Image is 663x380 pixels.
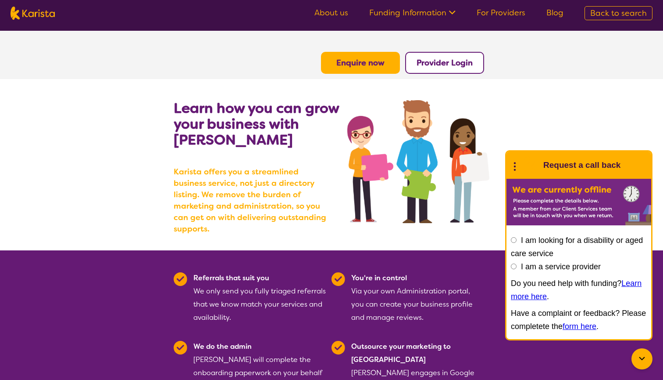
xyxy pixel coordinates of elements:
[351,342,451,364] b: Outsource your marketing to [GEOGRAPHIC_DATA]
[336,58,385,68] a: Enquire now
[331,272,345,286] img: Tick
[417,58,473,68] a: Provider Login
[369,7,456,18] a: Funding Information
[174,166,331,235] b: Karista offers you a streamlined business service, not just a directory listing. We remove the bu...
[511,277,647,303] p: Do you need help with funding? .
[193,342,252,351] b: We do the admin
[521,262,601,271] label: I am a service provider
[405,52,484,74] button: Provider Login
[314,7,348,18] a: About us
[511,236,643,258] label: I am looking for a disability or aged care service
[347,100,489,223] img: grow your business with Karista
[174,341,187,355] img: Tick
[563,322,596,331] a: form here
[331,341,345,355] img: Tick
[193,273,269,282] b: Referrals that suit you
[590,8,647,18] span: Back to search
[585,6,652,20] a: Back to search
[174,99,339,149] b: Learn how you can grow your business with [PERSON_NAME]
[321,52,400,74] button: Enquire now
[546,7,563,18] a: Blog
[511,307,647,333] p: Have a complaint or feedback? Please completete the .
[351,271,484,324] div: Via your own Administration portal, you can create your business profile and manage reviews.
[506,179,651,225] img: Karista offline chat form to request call back
[477,7,525,18] a: For Providers
[174,272,187,286] img: Tick
[193,271,326,324] div: We only send you fully triaged referrals that we know match your services and availability.
[11,7,55,20] img: Karista logo
[543,159,620,172] h1: Request a call back
[520,156,538,174] img: Karista
[351,273,407,282] b: You're in control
